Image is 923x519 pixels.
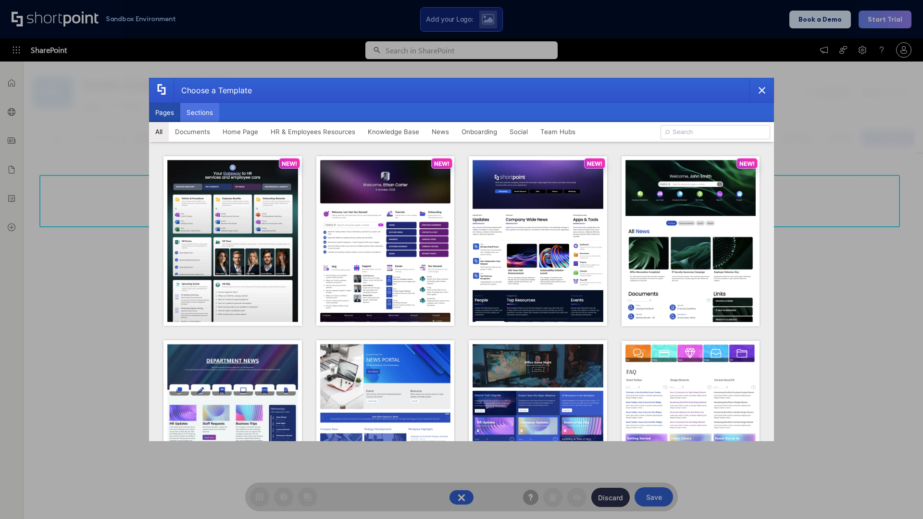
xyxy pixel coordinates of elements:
button: HR & Employees Resources [264,122,362,141]
button: Home Page [216,122,264,141]
button: News [425,122,455,141]
button: Knowledge Base [362,122,425,141]
p: NEW! [282,160,297,167]
iframe: Chat Widget [875,473,923,519]
button: Documents [169,122,216,141]
input: Search [661,125,770,139]
button: Team Hubs [534,122,582,141]
div: template selector [149,78,774,441]
button: Social [503,122,534,141]
button: Onboarding [455,122,503,141]
button: Pages [149,103,180,122]
button: Sections [180,103,219,122]
button: All [149,122,169,141]
div: Choose a Template [174,78,252,102]
p: NEW! [739,160,755,167]
p: NEW! [587,160,602,167]
p: NEW! [434,160,449,167]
